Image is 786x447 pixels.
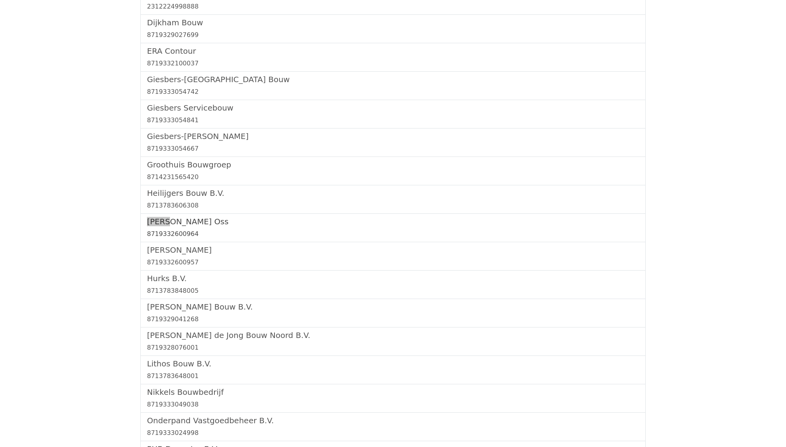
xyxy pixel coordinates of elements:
[147,59,639,68] div: 8719332100037
[147,315,639,324] div: 8719329041268
[147,75,639,97] a: Giesbers-[GEOGRAPHIC_DATA] Bouw8719333054742
[147,103,639,125] a: Giesbers Servicebouw8719333054841
[147,132,639,141] h5: Giesbers-[PERSON_NAME]
[147,359,639,381] a: Lithos Bouw B.V.8713783648001
[147,302,639,311] h5: [PERSON_NAME] Bouw B.V.
[147,274,639,296] a: Hurks B.V.8713783848005
[147,188,639,198] h5: Heilijgers Bouw B.V.
[147,371,639,381] div: 8713783648001
[147,30,639,40] div: 8719329027699
[147,331,639,352] a: [PERSON_NAME] de Jong Bouw Noord B.V.8719328076001
[147,75,639,84] h5: Giesbers-[GEOGRAPHIC_DATA] Bouw
[147,387,639,397] h5: Nikkels Bouwbedrijf
[147,132,639,153] a: Giesbers-[PERSON_NAME]8719333054667
[147,18,639,27] h5: Dijkham Bouw
[147,258,639,267] div: 8719332600957
[147,302,639,324] a: [PERSON_NAME] Bouw B.V.8719329041268
[147,201,639,210] div: 8713783606308
[147,46,639,68] a: ERA Contour8719332100037
[147,400,639,409] div: 8719333049038
[147,387,639,409] a: Nikkels Bouwbedrijf8719333049038
[147,286,639,296] div: 8713783848005
[147,416,639,425] h5: Onderpand Vastgoedbeheer B.V.
[147,343,639,352] div: 8719328076001
[147,245,639,255] h5: [PERSON_NAME]
[147,359,639,368] h5: Lithos Bouw B.V.
[147,160,639,169] h5: Groothuis Bouwgroep
[147,416,639,438] a: Onderpand Vastgoedbeheer B.V.8719333024998
[147,428,639,438] div: 8719333024998
[147,217,639,226] h5: [PERSON_NAME] Oss
[147,116,639,125] div: 8719333054841
[147,18,639,40] a: Dijkham Bouw8719329027699
[147,217,639,239] a: [PERSON_NAME] Oss8719332600964
[147,46,639,56] h5: ERA Contour
[147,274,639,283] h5: Hurks B.V.
[147,103,639,113] h5: Giesbers Servicebouw
[147,172,639,182] div: 8714231565420
[147,229,639,239] div: 8719332600964
[147,144,639,153] div: 8719333054667
[147,2,639,11] div: 2312224998888
[147,160,639,182] a: Groothuis Bouwgroep8714231565420
[147,87,639,97] div: 8719333054742
[147,188,639,210] a: Heilijgers Bouw B.V.8713783606308
[147,245,639,267] a: [PERSON_NAME]8719332600957
[147,331,639,340] h5: [PERSON_NAME] de Jong Bouw Noord B.V.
